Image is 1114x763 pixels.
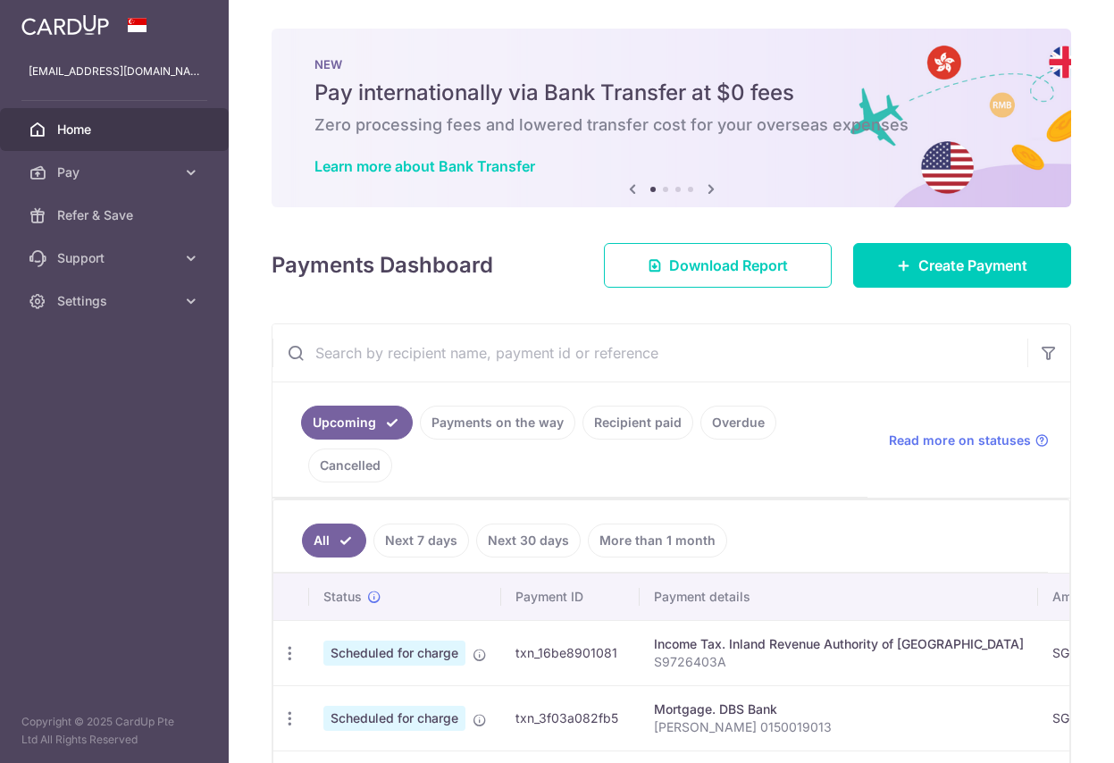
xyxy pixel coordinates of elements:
span: Home [57,121,175,138]
a: Create Payment [853,243,1071,288]
p: S9726403A [654,653,1024,671]
span: Create Payment [918,255,1027,276]
p: NEW [314,57,1028,71]
h6: Zero processing fees and lowered transfer cost for your overseas expenses [314,114,1028,136]
a: Upcoming [301,406,413,440]
p: [EMAIL_ADDRESS][DOMAIN_NAME] [29,63,200,80]
span: Amount [1052,588,1098,606]
span: Settings [57,292,175,310]
input: Search by recipient name, payment id or reference [272,324,1027,381]
span: Status [323,588,362,606]
div: Income Tax. Inland Revenue Authority of [GEOGRAPHIC_DATA] [654,635,1024,653]
a: Download Report [604,243,832,288]
span: Download Report [669,255,788,276]
a: Overdue [700,406,776,440]
span: Read more on statuses [889,432,1031,449]
img: CardUp [21,14,109,36]
a: Next 7 days [373,524,469,558]
td: txn_3f03a082fb5 [501,685,640,750]
p: [PERSON_NAME] 0150019013 [654,718,1024,736]
h4: Payments Dashboard [272,249,493,281]
span: Scheduled for charge [323,641,465,666]
a: Payments on the way [420,406,575,440]
a: Cancelled [308,449,392,482]
th: Payment ID [501,574,640,620]
a: Learn more about Bank Transfer [314,157,535,175]
span: Support [57,249,175,267]
a: All [302,524,366,558]
th: Payment details [640,574,1038,620]
a: Recipient paid [582,406,693,440]
a: More than 1 month [588,524,727,558]
span: Pay [57,163,175,181]
a: Read more on statuses [889,432,1049,449]
td: txn_16be8901081 [501,620,640,685]
a: Next 30 days [476,524,581,558]
h5: Pay internationally via Bank Transfer at $0 fees [314,79,1028,107]
span: Refer & Save [57,206,175,224]
img: Bank transfer banner [272,29,1071,207]
span: Scheduled for charge [323,706,465,731]
div: Mortgage. DBS Bank [654,700,1024,718]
